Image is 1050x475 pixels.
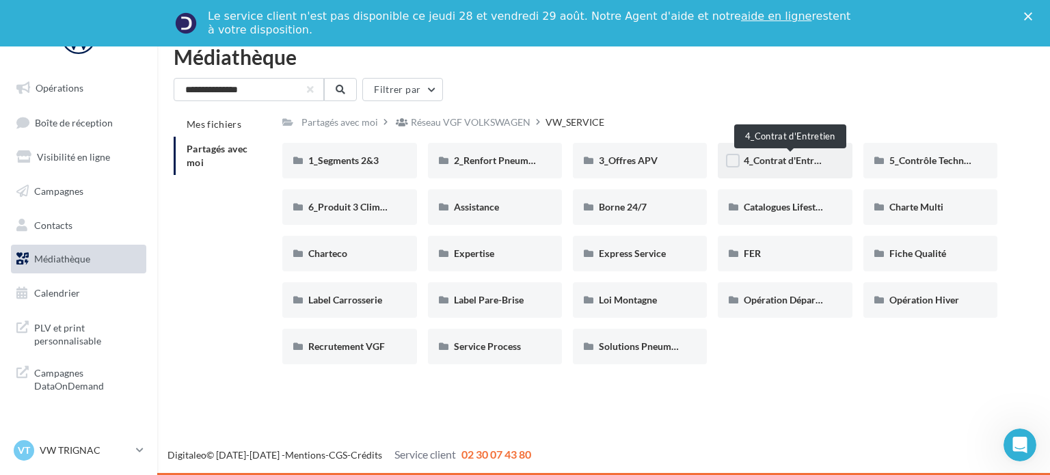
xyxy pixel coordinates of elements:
span: Visibilité en ligne [37,151,110,163]
span: Express Service [599,247,666,259]
div: Réseau VGF VOLKSWAGEN [411,116,530,129]
span: Solutions Pneumatiques [599,340,702,352]
span: 6_Produit 3 Climatisation [308,201,417,213]
span: Contacts [34,219,72,230]
a: Médiathèque [8,245,149,273]
span: Charte Multi [889,201,943,213]
span: Recrutement VGF [308,340,385,352]
span: Mes fichiers [187,118,241,130]
a: PLV et print personnalisable [8,313,149,353]
div: 4_Contrat d'Entretien [734,124,846,148]
span: Opérations [36,82,83,94]
span: Charteco [308,247,347,259]
span: Label Carrosserie [308,294,382,306]
a: Crédits [351,449,382,461]
div: VW_SERVICE [546,116,604,129]
span: © [DATE]-[DATE] - - - [167,449,531,461]
span: 02 30 07 43 80 [461,448,531,461]
a: Opérations [8,74,149,103]
div: Le service client n'est pas disponible ce jeudi 28 et vendredi 29 août. Notre Agent d'aide et not... [208,10,853,37]
a: Contacts [8,211,149,240]
span: Service Process [454,340,521,352]
span: Opération Départ en Vacances [744,294,873,306]
a: Campagnes [8,177,149,206]
a: Mentions [285,449,325,461]
div: Partagés avec moi [301,116,378,129]
span: Campagnes DataOnDemand [34,364,141,393]
span: PLV et print personnalisable [34,318,141,348]
span: Assistance [454,201,499,213]
span: 4_Contrat d'Entretien [744,154,835,166]
iframe: Intercom live chat [1004,429,1036,461]
span: Borne 24/7 [599,201,647,213]
span: 3_Offres APV [599,154,658,166]
span: Service client [394,448,456,461]
span: Expertise [454,247,494,259]
span: 5_Contrôle Technique offert [889,154,1009,166]
button: Filtrer par [362,78,443,101]
a: aide en ligne [741,10,811,23]
a: Campagnes DataOnDemand [8,358,149,398]
span: Partagés avec moi [187,143,248,168]
a: VT VW TRIGNAC [11,437,146,463]
span: FER [744,247,761,259]
img: Profile image for Service-Client [175,12,197,34]
a: Digitaleo [167,449,206,461]
span: VT [18,444,30,457]
span: Catalogues Lifestyle [744,201,828,213]
span: Opération Hiver [889,294,959,306]
p: VW TRIGNAC [40,444,131,457]
a: Calendrier [8,279,149,308]
span: Label Pare-Brise [454,294,524,306]
a: Boîte de réception [8,108,149,137]
a: Visibilité en ligne [8,143,149,172]
span: Campagnes [34,185,83,197]
span: Loi Montagne [599,294,657,306]
span: Boîte de réception [35,116,113,128]
div: Médiathèque [174,46,1034,67]
span: 1_Segments 2&3 [308,154,379,166]
div: Fermer [1024,12,1038,21]
span: Médiathèque [34,253,90,264]
span: Calendrier [34,287,80,299]
a: CGS [329,449,347,461]
span: Fiche Qualité [889,247,946,259]
span: 2_Renfort Pneumatiques [454,154,559,166]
